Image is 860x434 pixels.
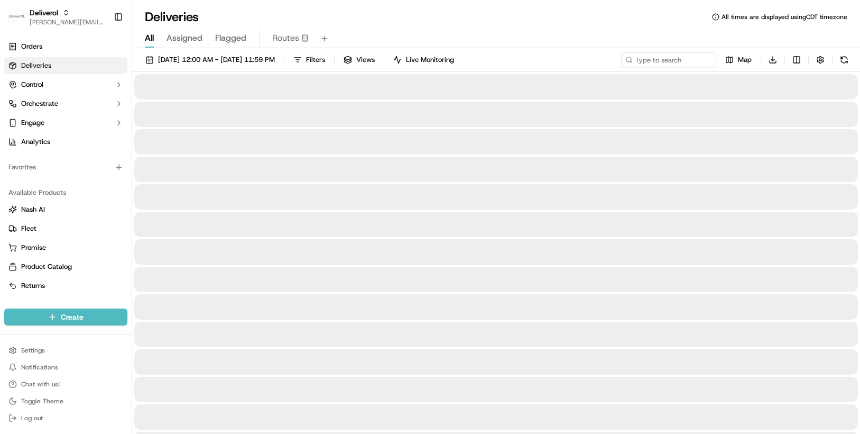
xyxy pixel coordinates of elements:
span: Assigned [167,32,202,44]
a: Promise [8,243,123,252]
button: Settings [4,343,127,358]
button: Engage [4,114,127,131]
div: Available Products [4,184,127,201]
button: [PERSON_NAME][EMAIL_ADDRESS][PERSON_NAME][DOMAIN_NAME] [30,18,105,26]
span: All times are displayed using CDT timezone [722,13,847,21]
span: Toggle Theme [21,397,63,405]
span: Chat with us! [21,380,60,388]
button: Create [4,309,127,325]
button: Views [339,52,380,67]
button: Live Monitoring [389,52,459,67]
span: Orders [21,42,42,51]
span: [DATE] 12:00 AM - [DATE] 11:59 PM [158,55,275,65]
button: Chat with us! [4,377,127,392]
button: Log out [4,411,127,426]
button: Promise [4,239,127,256]
span: Nash AI [21,205,45,214]
button: Map [720,52,756,67]
span: Promise [21,243,46,252]
h1: Deliveries [145,8,199,25]
span: Routes [272,32,299,44]
span: Notifications [21,363,58,372]
button: DeliverolDeliverol[PERSON_NAME][EMAIL_ADDRESS][PERSON_NAME][DOMAIN_NAME] [4,4,109,30]
a: Analytics [4,133,127,150]
input: Type to search [621,52,716,67]
button: Returns [4,277,127,294]
button: Toggle Theme [4,394,127,409]
span: Log out [21,414,43,422]
a: Fleet [8,224,123,233]
span: Settings [21,346,45,355]
div: Favorites [4,159,127,176]
button: Orchestrate [4,95,127,112]
a: Nash AI [8,205,123,214]
button: Control [4,76,127,93]
span: Control [21,80,43,89]
a: Orders [4,38,127,55]
span: Analytics [21,137,50,147]
span: Flagged [215,32,246,44]
span: Returns [21,281,45,291]
img: Deliverol [8,10,25,24]
span: Fleet [21,224,36,233]
button: Filters [289,52,330,67]
span: Orchestrate [21,99,58,108]
a: Product Catalog [8,262,123,272]
button: [DATE] 12:00 AM - [DATE] 11:59 PM [141,52,280,67]
span: Views [356,55,375,65]
span: All [145,32,154,44]
span: Deliveries [21,61,51,70]
button: Fleet [4,220,127,237]
span: Product Catalog [21,262,72,272]
a: Deliveries [4,57,127,74]
button: Refresh [837,52,852,67]
span: Map [738,55,752,65]
button: Nash AI [4,201,127,218]
span: Filters [306,55,325,65]
button: Notifications [4,360,127,375]
a: Returns [8,281,123,291]
span: Engage [21,118,44,128]
span: Live Monitoring [406,55,454,65]
button: Product Catalog [4,258,127,275]
button: Deliverol [30,7,58,18]
span: Create [61,312,84,322]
